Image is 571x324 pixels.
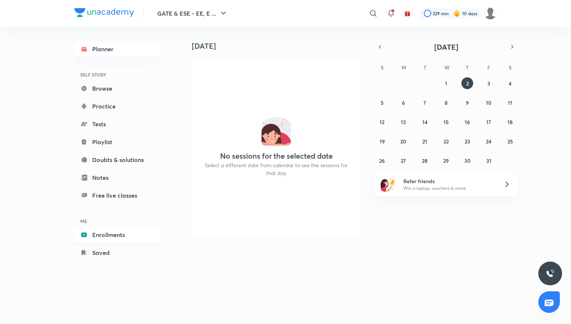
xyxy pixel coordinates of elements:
button: [DATE] [385,42,507,52]
button: October 17, 2025 [483,116,495,128]
button: October 15, 2025 [440,116,452,128]
abbr: Saturday [509,64,512,71]
button: October 20, 2025 [397,135,409,147]
abbr: October 9, 2025 [466,99,469,106]
a: Practice [74,99,161,114]
img: referral [381,177,396,192]
h6: ME [74,215,161,227]
abbr: October 30, 2025 [464,157,471,164]
abbr: October 6, 2025 [402,99,405,106]
a: Enrollments [74,227,161,242]
abbr: October 5, 2025 [381,99,384,106]
button: October 7, 2025 [419,97,431,108]
button: October 9, 2025 [461,97,473,108]
abbr: Thursday [466,64,469,71]
button: October 27, 2025 [397,155,409,166]
img: Company Logo [74,8,134,17]
img: Rahul KD [484,7,497,20]
button: October 4, 2025 [504,77,516,89]
button: October 5, 2025 [376,97,388,108]
abbr: October 13, 2025 [401,119,406,126]
abbr: Tuesday [423,64,426,71]
button: October 13, 2025 [397,116,409,128]
a: Browse [74,81,161,96]
button: October 3, 2025 [483,77,495,89]
h6: Refer friends [403,177,495,185]
button: October 10, 2025 [483,97,495,108]
button: avatar [401,7,413,19]
button: October 23, 2025 [461,135,473,147]
abbr: October 24, 2025 [486,138,491,145]
a: Saved [74,245,161,260]
button: October 30, 2025 [461,155,473,166]
button: October 24, 2025 [483,135,495,147]
abbr: October 8, 2025 [445,99,448,106]
button: October 22, 2025 [440,135,452,147]
img: No events [261,116,291,146]
abbr: October 7, 2025 [423,99,426,106]
a: Doubts & solutions [74,152,161,167]
abbr: October 23, 2025 [465,138,470,145]
abbr: October 10, 2025 [486,99,491,106]
abbr: October 12, 2025 [380,119,384,126]
abbr: Wednesday [444,64,449,71]
abbr: October 31, 2025 [486,157,491,164]
a: Company Logo [74,8,134,19]
abbr: October 15, 2025 [443,119,449,126]
button: October 29, 2025 [440,155,452,166]
a: Planner [74,42,161,56]
button: October 16, 2025 [461,116,473,128]
h4: No sessions for the selected date [220,152,333,161]
button: October 6, 2025 [397,97,409,108]
button: October 31, 2025 [483,155,495,166]
abbr: October 2, 2025 [466,80,469,87]
abbr: October 27, 2025 [401,157,406,164]
button: October 2, 2025 [461,77,473,89]
img: streak [453,10,461,17]
p: Select a different date from calendar to see the sessions for that day [201,161,352,177]
abbr: October 14, 2025 [422,119,428,126]
abbr: Friday [487,64,490,71]
abbr: October 1, 2025 [445,80,447,87]
a: Free live classes [74,188,161,203]
abbr: October 26, 2025 [379,157,385,164]
button: October 11, 2025 [504,97,516,108]
span: [DATE] [434,42,458,52]
abbr: October 28, 2025 [422,157,428,164]
a: Notes [74,170,161,185]
button: October 8, 2025 [440,97,452,108]
abbr: October 19, 2025 [380,138,385,145]
abbr: October 17, 2025 [486,119,491,126]
abbr: Sunday [381,64,384,71]
button: October 18, 2025 [504,116,516,128]
button: October 1, 2025 [440,77,452,89]
button: October 21, 2025 [419,135,431,147]
abbr: October 18, 2025 [507,119,513,126]
abbr: October 16, 2025 [465,119,470,126]
h4: [DATE] [192,42,367,51]
button: October 12, 2025 [376,116,388,128]
button: October 25, 2025 [504,135,516,147]
abbr: October 21, 2025 [422,138,427,145]
abbr: Monday [401,64,406,71]
abbr: October 29, 2025 [443,157,449,164]
img: ttu [546,269,555,278]
button: October 14, 2025 [419,116,431,128]
abbr: October 4, 2025 [509,80,512,87]
h6: SELF STUDY [74,68,161,81]
abbr: October 20, 2025 [400,138,406,145]
a: Playlist [74,135,161,149]
button: October 19, 2025 [376,135,388,147]
button: GATE & ESE - EE, E ... [153,6,232,21]
abbr: October 11, 2025 [508,99,512,106]
a: Tests [74,117,161,132]
button: October 28, 2025 [419,155,431,166]
abbr: October 25, 2025 [507,138,513,145]
abbr: October 3, 2025 [487,80,490,87]
button: October 26, 2025 [376,155,388,166]
p: Win a laptop, vouchers & more [403,185,495,192]
img: avatar [404,10,411,17]
abbr: October 22, 2025 [443,138,449,145]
